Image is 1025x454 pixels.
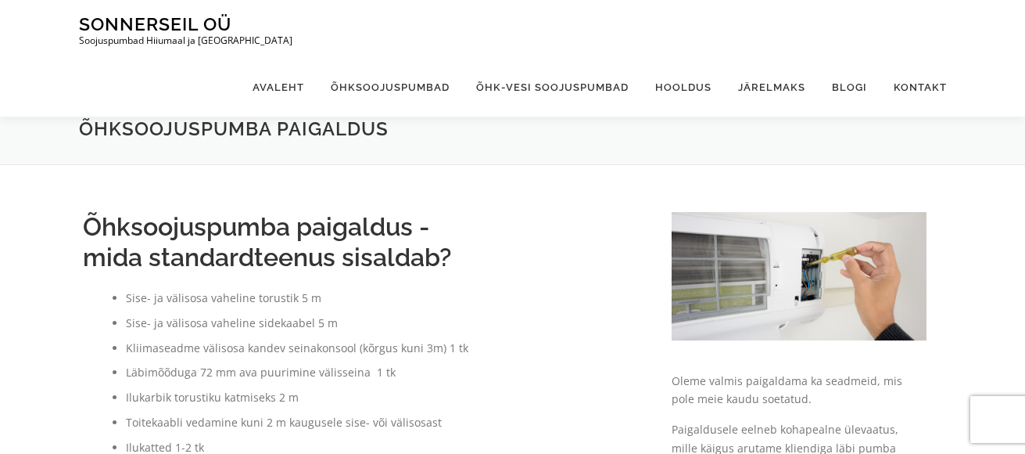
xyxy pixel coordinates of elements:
[725,58,819,117] a: Järelmaks
[79,117,947,141] h1: Õhksoojuspumba paigaldus
[642,58,725,117] a: Hooldus
[672,373,902,407] span: Oleme valmis paigaldama ka seadmeid, mis pole meie kaudu soetatud.
[672,212,927,340] img: aircon-repair-
[239,58,317,117] a: Avaleht
[317,58,463,117] a: Õhksoojuspumbad
[83,212,640,272] h2: Õhksoojuspumba paigaldus - mida standardteenus sisaldab?
[79,13,231,34] a: Sonnerseil OÜ
[126,413,640,432] li: Toitekaabli vedamine kuni 2 m kaugusele sise- või välisosast
[126,388,640,407] li: Ilukarbik torustiku katmiseks 2 m
[819,58,880,117] a: Blogi
[79,35,292,46] p: Soojuspumbad Hiiumaal ja [GEOGRAPHIC_DATA]
[126,339,640,358] li: Kliimaseadme välisosa kandev seinakonsool (kõrgus kuni 3m) 1 tk
[880,58,947,117] a: Kontakt
[126,314,640,333] li: Sise- ja välisosa vaheline sidekaabel 5 m
[126,289,640,308] li: Sise- ja välisosa vaheline torustik 5 m
[463,58,642,117] a: Õhk-vesi soojuspumbad
[126,363,640,382] li: Läbimõõduga 72 mm ava puurimine välisseina 1 tk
